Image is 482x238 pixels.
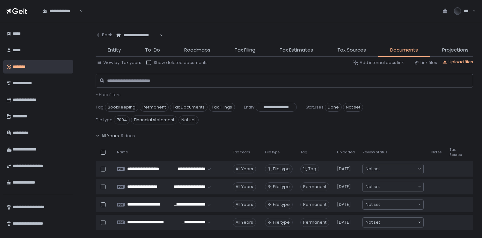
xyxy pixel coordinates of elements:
div: Search for option [363,200,423,209]
span: File type [265,150,280,155]
span: Name [117,150,128,155]
div: All Years [233,164,256,173]
span: Entity [108,46,121,54]
span: Tax Documents [170,103,208,112]
span: Notes [431,150,442,155]
button: Upload files [442,59,473,65]
span: Documents [390,46,418,54]
span: Statuses [306,104,324,110]
span: [DATE] [337,184,351,190]
span: File type [273,202,290,207]
div: Search for option [363,218,423,227]
button: - Hide filters [96,92,120,98]
button: View by: Tax years [97,60,141,66]
span: Entity [244,104,254,110]
input: Search for option [380,219,417,226]
button: Back [96,29,112,41]
span: Review Status [362,150,388,155]
span: [DATE] [337,220,351,225]
input: Search for option [380,201,417,208]
button: Add internal docs link [353,60,404,66]
span: Not set [366,166,380,172]
span: Permanent [300,218,329,227]
span: Not set [366,219,380,226]
span: Financial statement [131,115,177,124]
span: Not set [366,184,380,190]
input: Search for option [380,184,417,190]
span: Permanent [300,200,329,209]
div: Search for option [112,29,163,42]
span: Not set [343,103,363,112]
div: All Years [233,218,256,227]
button: Link files [414,60,437,66]
span: File type [273,220,290,225]
span: Tag [308,166,316,172]
span: Tax Years [233,150,250,155]
div: Search for option [363,164,423,174]
span: [DATE] [337,166,351,172]
span: Roadmaps [184,46,210,54]
span: Not set [179,115,199,124]
div: Back [96,32,112,38]
div: All Years [233,182,256,191]
span: File type [273,166,290,172]
div: All Years [233,200,256,209]
span: To-Do [145,46,160,54]
span: Tax Sources [337,46,366,54]
span: Permanent [140,103,169,112]
span: 9 docs [121,133,135,139]
span: Tax Source [449,147,462,157]
div: Search for option [38,4,83,18]
span: Tax Estimates [280,46,313,54]
span: Tax Filing [235,46,255,54]
span: Not set [366,201,380,208]
span: Bookkeeping [105,103,138,112]
span: 7004 [114,115,130,124]
span: File type [273,184,290,190]
span: [DATE] [337,202,351,207]
input: Search for option [380,166,417,172]
span: Tag [96,104,104,110]
span: Uploaded [337,150,355,155]
div: Search for option [363,182,423,192]
span: Permanent [300,182,329,191]
span: Projections [442,46,469,54]
span: Done [325,103,342,112]
span: File type [96,117,113,123]
span: Tax Filings [209,103,235,112]
span: Tag [300,150,307,155]
span: All Years [101,133,119,139]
